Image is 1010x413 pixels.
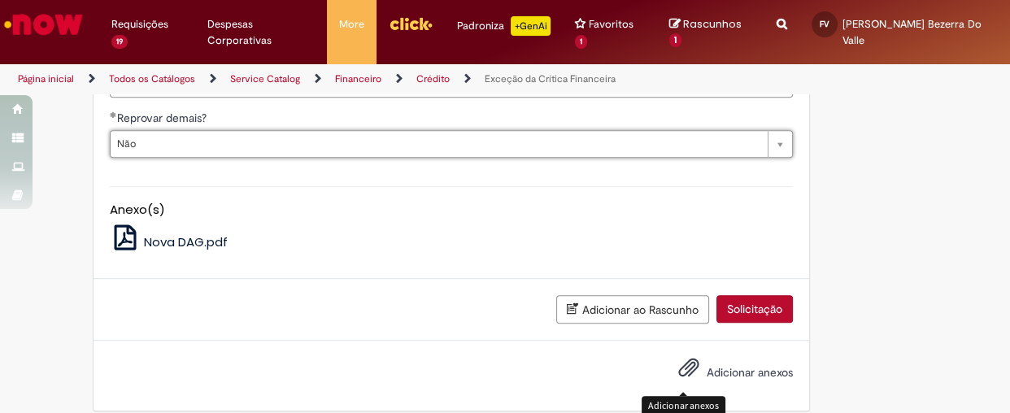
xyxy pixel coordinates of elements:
span: 1 [575,35,587,49]
span: Nova DAG.pdf [143,233,227,250]
a: Todos os Catálogos [109,72,195,85]
button: Adicionar anexos [674,353,703,390]
img: click_logo_yellow_360x200.png [389,11,433,36]
span: Adicionar anexos [707,365,793,380]
span: 1 [669,33,681,48]
a: Service Catalog [230,72,300,85]
div: Padroniza [457,16,551,36]
span: Rascunhos [683,16,742,32]
a: Nova DAG.pdf [110,233,228,250]
a: Rascunhos [669,17,752,47]
p: +GenAi [511,16,551,36]
a: Página inicial [18,72,74,85]
span: 19 [111,35,128,49]
a: Crédito [416,72,450,85]
img: ServiceNow [2,8,85,41]
span: Despesas Corporativas [207,16,315,49]
span: Não [117,131,760,157]
span: [PERSON_NAME] Bezerra Do Valle [842,17,982,47]
span: Obrigatório Preenchido [110,111,117,118]
button: Adicionar ao Rascunho [556,295,709,324]
span: Requisições [111,16,168,33]
span: Favoritos [589,16,633,33]
a: Financeiro [335,72,381,85]
button: Solicitação [716,295,793,323]
span: More [339,16,364,33]
a: Exceção da Crítica Financeira [485,72,616,85]
ul: Trilhas de página [12,64,661,94]
h5: Anexo(s) [110,203,793,217]
span: Reprovar demais? [117,111,210,125]
span: FV [820,19,829,29]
